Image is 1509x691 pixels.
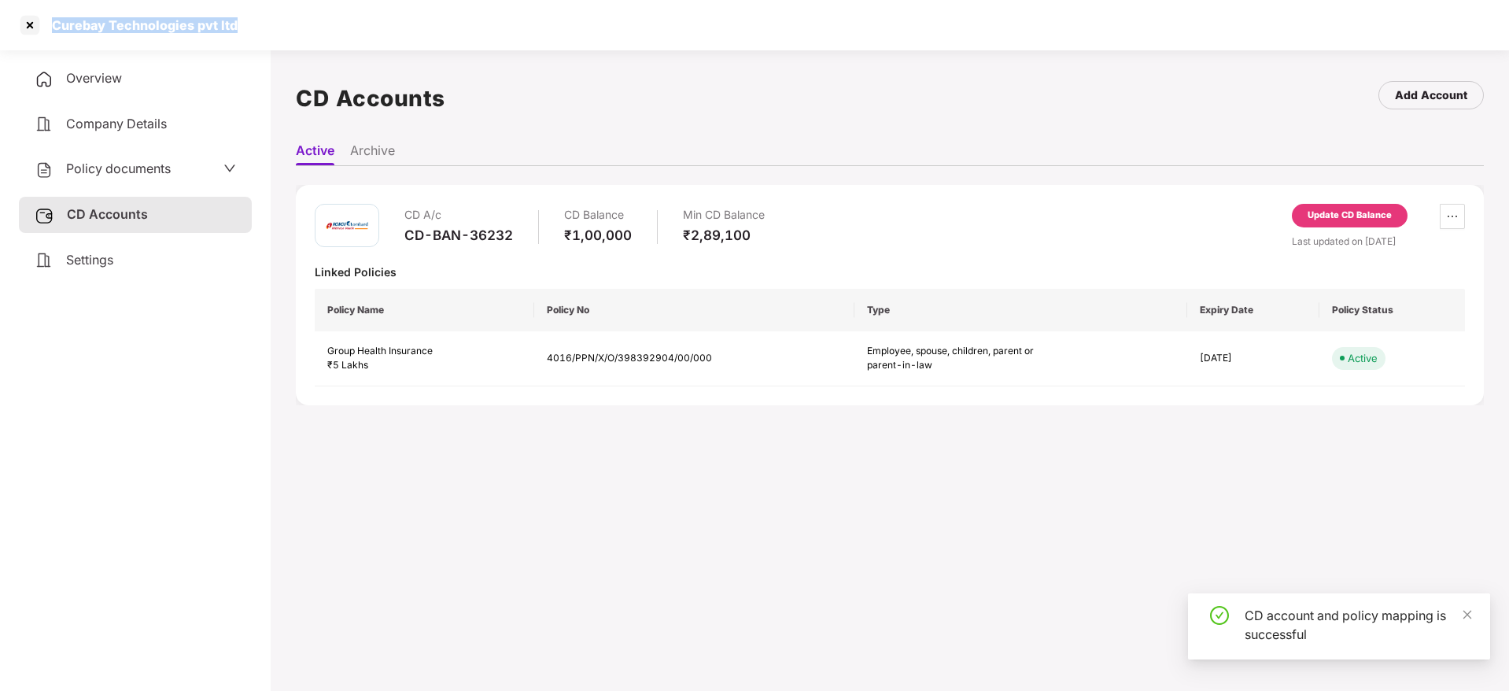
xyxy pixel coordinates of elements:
[1441,210,1464,223] span: ellipsis
[350,142,395,165] li: Archive
[35,251,53,270] img: svg+xml;base64,PHN2ZyB4bWxucz0iaHR0cDovL3d3dy53My5vcmcvMjAwMC9zdmciIHdpZHRoPSIyNCIgaGVpZ2h0PSIyNC...
[42,17,238,33] div: Curebay Technologies pvt ltd
[1395,87,1467,104] div: Add Account
[1187,289,1319,331] th: Expiry Date
[1308,209,1392,223] div: Update CD Balance
[66,161,171,176] span: Policy documents
[66,116,167,131] span: Company Details
[296,81,445,116] h1: CD Accounts
[1245,606,1471,644] div: CD account and policy mapping is successful
[66,70,122,86] span: Overview
[564,227,632,244] div: ₹1,00,000
[404,227,513,244] div: CD-BAN-36232
[1210,606,1229,625] span: check-circle
[1348,350,1378,366] div: Active
[404,204,513,227] div: CD A/c
[66,252,113,268] span: Settings
[1292,234,1465,249] div: Last updated on [DATE]
[315,289,534,331] th: Policy Name
[1462,609,1473,620] span: close
[327,359,368,371] span: ₹5 Lakhs
[323,217,371,234] img: icici.png
[1440,204,1465,229] button: ellipsis
[1187,331,1319,387] td: [DATE]
[67,206,148,222] span: CD Accounts
[223,162,236,175] span: down
[683,227,765,244] div: ₹2,89,100
[854,289,1187,331] th: Type
[683,204,765,227] div: Min CD Balance
[315,264,1465,279] div: Linked Policies
[35,161,53,179] img: svg+xml;base64,PHN2ZyB4bWxucz0iaHR0cDovL3d3dy53My5vcmcvMjAwMC9zdmciIHdpZHRoPSIyNCIgaGVpZ2h0PSIyNC...
[35,115,53,134] img: svg+xml;base64,PHN2ZyB4bWxucz0iaHR0cDovL3d3dy53My5vcmcvMjAwMC9zdmciIHdpZHRoPSIyNCIgaGVpZ2h0PSIyNC...
[35,70,53,89] img: svg+xml;base64,PHN2ZyB4bWxucz0iaHR0cDovL3d3dy53My5vcmcvMjAwMC9zdmciIHdpZHRoPSIyNCIgaGVpZ2h0PSIyNC...
[564,204,632,227] div: CD Balance
[35,206,54,225] img: svg+xml;base64,PHN2ZyB3aWR0aD0iMjUiIGhlaWdodD0iMjQiIHZpZXdCb3g9IjAgMCAyNSAyNCIgZmlsbD0ibm9uZSIgeG...
[1319,289,1465,331] th: Policy Status
[296,142,334,165] li: Active
[534,289,854,331] th: Policy No
[327,344,522,359] div: Group Health Insurance
[534,331,854,387] td: 4016/PPN/X/O/398392904/00/000
[867,344,1040,374] div: Employee, spouse, children, parent or parent-in-law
